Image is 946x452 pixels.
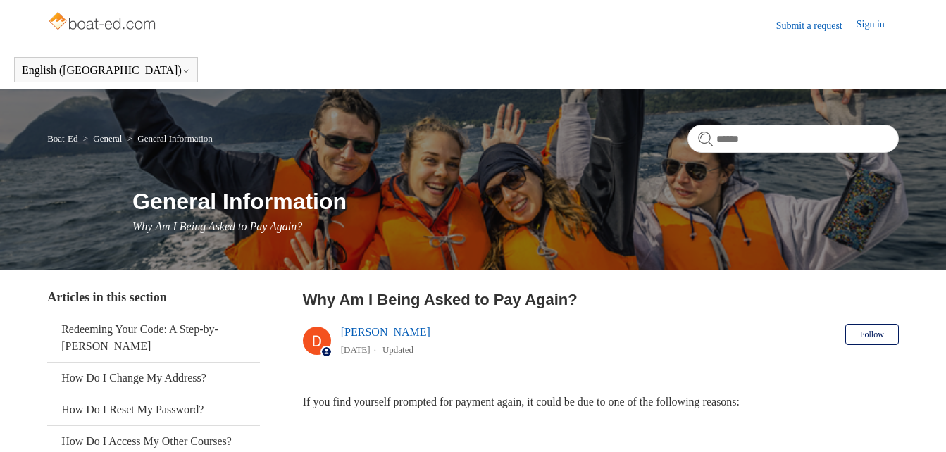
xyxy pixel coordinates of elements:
p: If you find yourself prompted for payment again, it could be due to one of the following reasons: [303,393,899,411]
time: 05/07/2025, 10:10 [341,344,371,355]
a: Boat-Ed [47,133,77,144]
a: General [93,133,122,144]
img: Boat-Ed Help Center home page [47,8,159,37]
span: Why Am I Being Asked to Pay Again? [132,220,302,232]
h1: General Information [132,184,899,218]
a: How Do I Change My Address? [47,363,260,394]
li: General [80,133,125,144]
a: Submit a request [776,18,857,33]
input: Search [687,125,899,153]
a: [PERSON_NAME] [341,326,430,338]
li: Boat-Ed [47,133,80,144]
button: English ([GEOGRAPHIC_DATA]) [22,64,190,77]
a: How Do I Reset My Password? [47,394,260,425]
a: Redeeming Your Code: A Step-by-[PERSON_NAME] [47,314,260,362]
h2: Why Am I Being Asked to Pay Again? [303,288,899,311]
li: General Information [125,133,213,144]
button: Follow Article [845,324,899,345]
a: Sign in [857,17,899,34]
span: Articles in this section [47,290,166,304]
li: Updated [382,344,413,355]
a: General Information [137,133,212,144]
